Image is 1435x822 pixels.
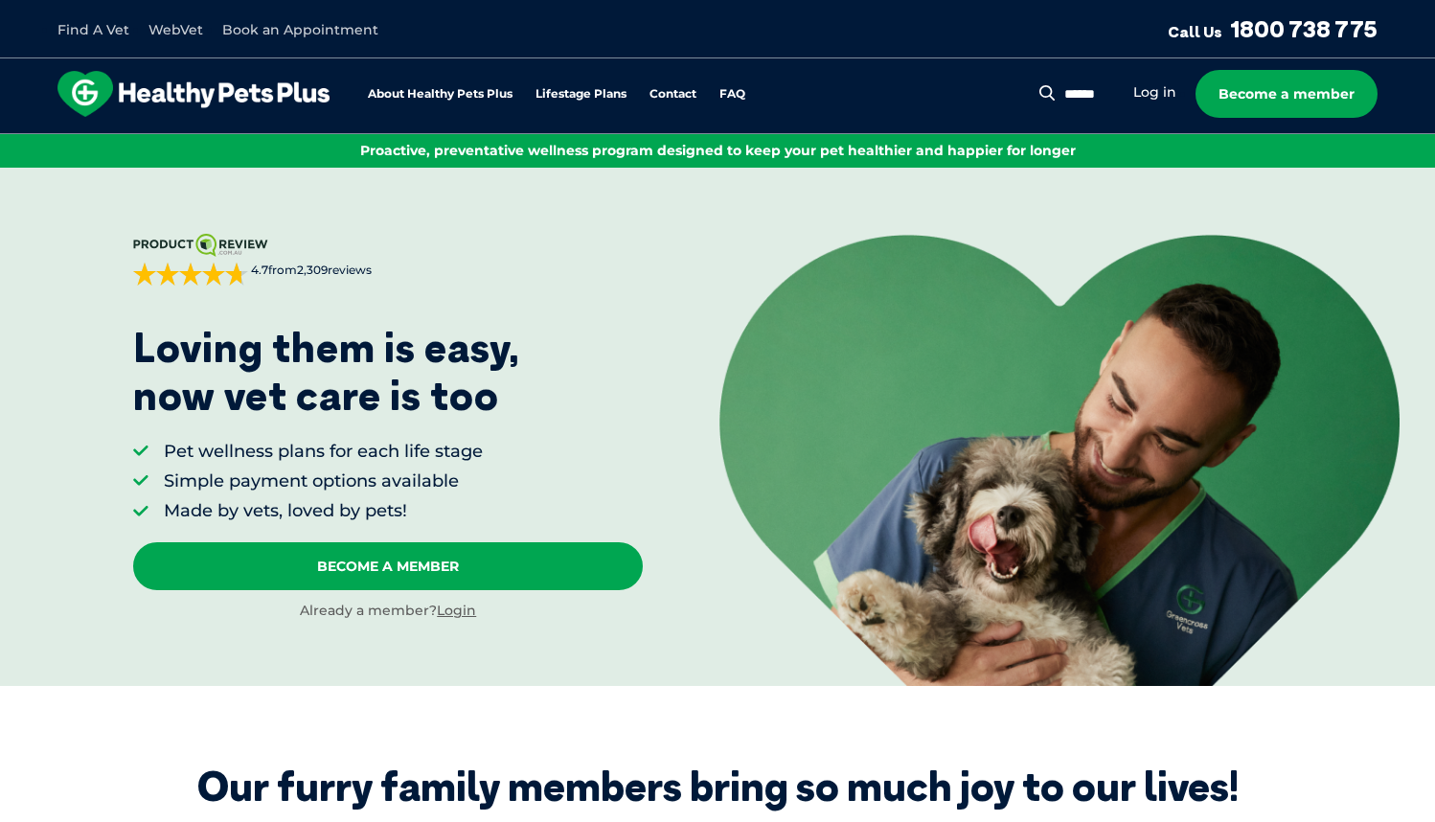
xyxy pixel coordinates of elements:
li: Made by vets, loved by pets! [164,499,483,523]
a: Become a member [1196,70,1378,118]
span: from [248,263,372,279]
p: Loving them is easy, now vet care is too [133,324,520,421]
a: 4.7from2,309reviews [133,234,644,285]
a: About Healthy Pets Plus [368,88,512,101]
a: Lifestage Plans [535,88,626,101]
a: Login [437,602,476,619]
div: Already a member? [133,602,644,621]
a: Book an Appointment [222,21,378,38]
li: Simple payment options available [164,469,483,493]
a: Call Us1800 738 775 [1168,14,1378,43]
span: Call Us [1168,22,1222,41]
div: 4.7 out of 5 stars [133,263,248,285]
li: Pet wellness plans for each life stage [164,440,483,464]
a: Find A Vet [57,21,129,38]
a: WebVet [148,21,203,38]
a: Contact [649,88,696,101]
button: Search [1036,83,1059,103]
img: hpp-logo [57,71,330,117]
a: Log in [1133,83,1176,102]
span: Proactive, preventative wellness program designed to keep your pet healthier and happier for longer [360,142,1076,159]
a: Become A Member [133,542,644,590]
img: <p>Loving them is easy, <br /> now vet care is too</p> [719,235,1399,687]
div: Our furry family members bring so much joy to our lives! [197,763,1239,811]
a: FAQ [719,88,745,101]
span: 2,309 reviews [297,263,372,277]
strong: 4.7 [251,263,268,277]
